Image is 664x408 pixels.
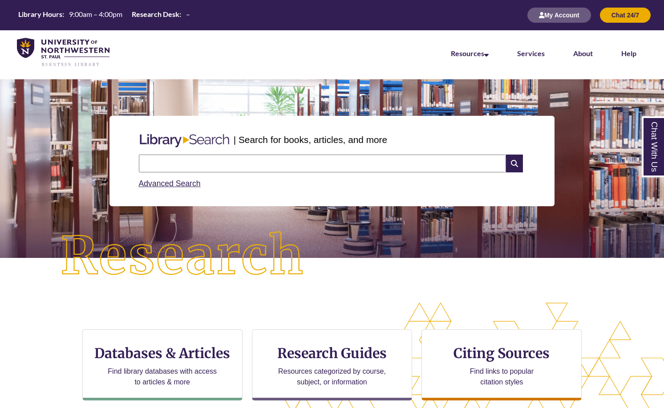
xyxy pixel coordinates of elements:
[421,329,582,400] a: Citing Sources Find links to popular citation styles
[448,345,556,362] h3: Citing Sources
[506,155,523,172] i: Search
[451,49,489,57] a: Resources
[186,10,190,18] span: –
[259,345,405,362] h3: Research Guides
[135,131,234,151] img: Libary Search
[621,49,636,57] a: Help
[69,10,122,18] span: 9:00am – 4:00pm
[252,329,412,400] a: Research Guides Resources categorized by course, subject, or information
[600,8,651,23] button: Chat 24/7
[90,345,235,362] h3: Databases & Articles
[527,8,591,23] button: My Account
[104,366,220,388] p: Find library databases with access to articles & more
[82,329,243,400] a: Databases & Articles Find library databases with access to articles & more
[600,11,651,19] a: Chat 24/7
[15,9,194,20] table: Hours Today
[15,9,65,19] th: Library Hours:
[15,9,194,21] a: Hours Today
[458,366,545,388] p: Find links to popular citation styles
[33,204,332,308] img: Research
[128,9,182,19] th: Research Desk:
[527,11,591,19] a: My Account
[17,38,109,67] img: UNWSP Library Logo
[517,49,545,57] a: Services
[573,49,593,57] a: About
[274,366,390,388] p: Resources categorized by course, subject, or information
[234,133,387,147] p: | Search for books, articles, and more
[139,179,201,188] a: Advanced Search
